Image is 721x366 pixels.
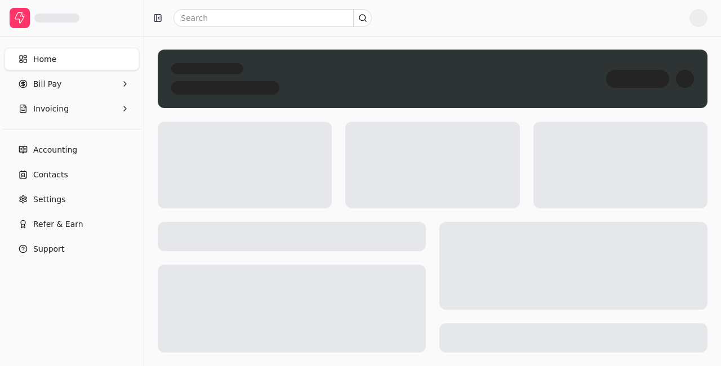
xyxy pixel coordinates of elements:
[33,53,56,65] span: Home
[5,163,139,186] a: Contacts
[5,139,139,161] a: Accounting
[33,194,65,206] span: Settings
[33,103,69,115] span: Invoicing
[33,169,68,181] span: Contacts
[33,218,83,230] span: Refer & Earn
[33,243,64,255] span: Support
[33,144,77,156] span: Accounting
[33,78,61,90] span: Bill Pay
[5,238,139,260] button: Support
[5,48,139,70] a: Home
[5,188,139,211] a: Settings
[5,97,139,120] button: Invoicing
[173,9,372,27] input: Search
[5,213,139,235] button: Refer & Earn
[5,73,139,95] button: Bill Pay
